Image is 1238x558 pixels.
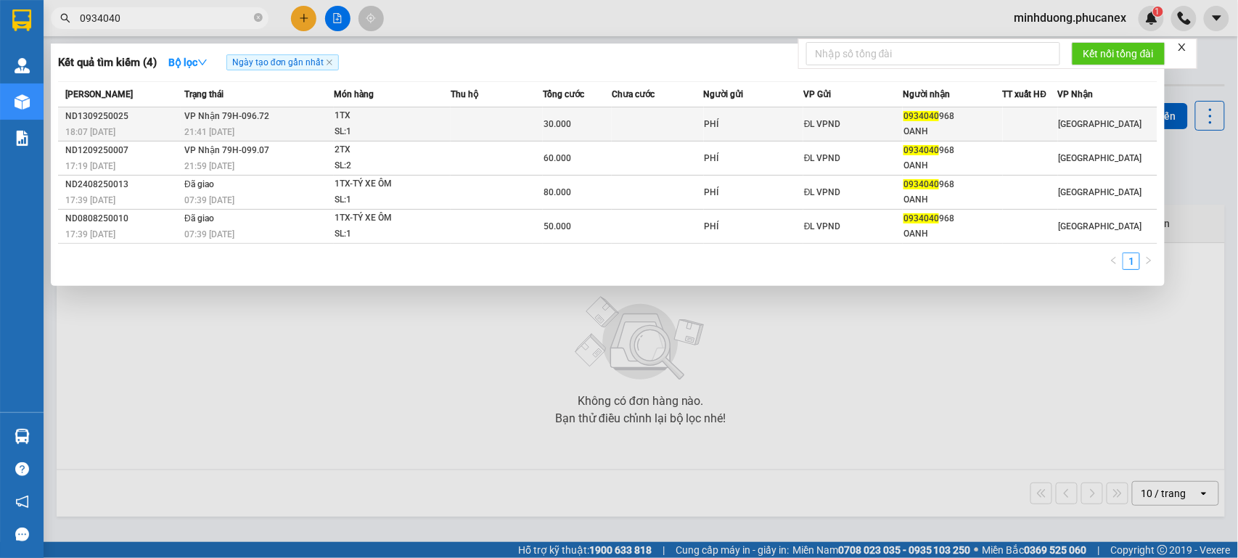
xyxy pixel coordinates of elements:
img: warehouse-icon [15,58,30,73]
img: warehouse-icon [15,429,30,444]
span: [GEOGRAPHIC_DATA] [1059,187,1142,197]
span: down [197,57,208,67]
span: Tổng cước [543,89,584,99]
button: left [1105,253,1123,270]
span: Người nhận [903,89,950,99]
span: 18:07 [DATE] [65,127,115,137]
button: right [1140,253,1157,270]
div: 1TX-TÝ XE ÔM [335,176,443,192]
span: 0934040 [903,111,939,121]
span: ĐL VPND [804,119,841,129]
span: Người gửi [704,89,744,99]
div: 968 [903,177,1001,192]
div: PHÍ [705,117,803,132]
span: 0934040 [903,145,939,155]
span: close-circle [254,13,263,22]
span: 50.000 [544,221,571,231]
img: solution-icon [15,131,30,146]
input: Nhập số tổng đài [806,42,1060,65]
div: 1TX [335,108,443,124]
li: Next Page [1140,253,1157,270]
div: 968 [903,143,1001,158]
span: [GEOGRAPHIC_DATA] [1059,153,1142,163]
span: Chưa cước [612,89,655,99]
div: OANH [903,158,1001,173]
span: Đã giao [184,213,214,223]
div: PHÍ [705,185,803,200]
span: 21:41 [DATE] [184,127,234,137]
span: VP Gửi [803,89,831,99]
span: 0934040 [903,213,939,223]
span: ĐL VPND [804,187,841,197]
div: 1TX-TÝ XE ÔM [335,210,443,226]
div: ND2408250013 [65,177,180,192]
span: 07:39 [DATE] [184,229,234,239]
a: 1 [1123,253,1139,269]
span: 60.000 [544,153,571,163]
span: 30.000 [544,119,571,129]
span: [PERSON_NAME] [65,89,133,99]
div: PHÍ [705,151,803,166]
span: 17:39 [DATE] [65,195,115,205]
span: TT xuất HĐ [1003,89,1047,99]
strong: Bộ lọc [168,57,208,68]
div: 968 [903,109,1001,124]
span: close-circle [254,12,263,25]
span: Ngày tạo đơn gần nhất [226,54,339,70]
div: SL: 1 [335,226,443,242]
span: 17:19 [DATE] [65,161,115,171]
span: VP Nhận [1058,89,1094,99]
span: ĐL VPND [804,153,841,163]
span: ĐL VPND [804,221,841,231]
img: warehouse-icon [15,94,30,110]
span: Đã giao [184,179,214,189]
input: Tìm tên, số ĐT hoặc mã đơn [80,10,251,26]
div: SL: 1 [335,192,443,208]
div: SL: 1 [335,124,443,140]
span: 80.000 [544,187,571,197]
span: search [60,13,70,23]
div: 968 [903,211,1001,226]
div: ND0808250010 [65,211,180,226]
div: SL: 2 [335,158,443,174]
span: right [1144,256,1153,265]
button: Kết nối tổng đài [1072,42,1165,65]
div: OANH [903,226,1001,242]
div: ND1309250025 [65,109,180,124]
span: 17:39 [DATE] [65,229,115,239]
span: VP Nhận 79H-099.07 [184,145,269,155]
div: PHÍ [705,219,803,234]
img: logo-vxr [12,9,31,31]
span: Thu hộ [451,89,478,99]
span: close [326,59,333,66]
span: VP Nhận 79H-096.72 [184,111,269,121]
div: ND1209250007 [65,143,180,158]
span: notification [15,495,29,509]
span: 21:59 [DATE] [184,161,234,171]
span: [GEOGRAPHIC_DATA] [1059,221,1142,231]
div: 2TX [335,142,443,158]
div: OANH [903,124,1001,139]
span: [GEOGRAPHIC_DATA] [1059,119,1142,129]
div: OANH [903,192,1001,208]
li: Previous Page [1105,253,1123,270]
span: 07:39 [DATE] [184,195,234,205]
h3: Kết quả tìm kiếm ( 4 ) [58,55,157,70]
span: close [1177,42,1187,52]
span: question-circle [15,462,29,476]
span: Món hàng [334,89,374,99]
span: left [1110,256,1118,265]
span: 0934040 [903,179,939,189]
span: Kết nối tổng đài [1083,46,1154,62]
span: message [15,528,29,541]
button: Bộ lọcdown [157,51,219,74]
li: 1 [1123,253,1140,270]
span: Trạng thái [184,89,224,99]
